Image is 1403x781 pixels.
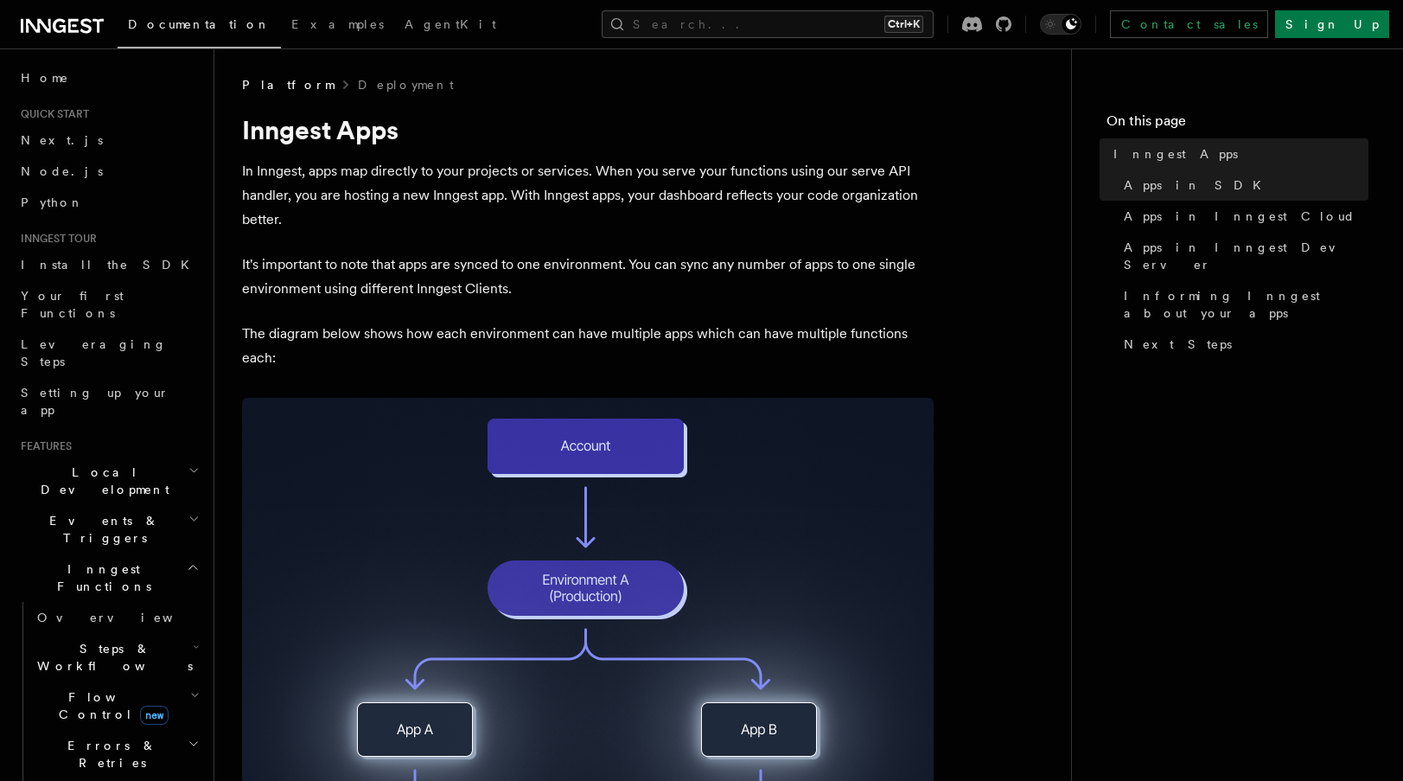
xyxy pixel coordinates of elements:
[358,76,454,93] a: Deployment
[602,10,934,38] button: Search...Ctrl+K
[118,5,281,48] a: Documentation
[405,17,496,31] span: AgentKit
[14,560,187,595] span: Inngest Functions
[14,156,203,187] a: Node.js
[21,195,84,209] span: Python
[14,457,203,505] button: Local Development
[1124,239,1368,273] span: Apps in Inngest Dev Server
[14,505,203,554] button: Events & Triggers
[291,17,384,31] span: Examples
[14,554,203,602] button: Inngest Functions
[281,5,394,47] a: Examples
[14,377,203,426] a: Setting up your app
[30,737,188,771] span: Errors & Retries
[242,114,934,145] h1: Inngest Apps
[21,69,69,86] span: Home
[1040,14,1081,35] button: Toggle dark mode
[394,5,507,47] a: AgentKit
[14,512,188,547] span: Events & Triggers
[21,258,200,272] span: Install the SDK
[1110,10,1268,38] a: Contact sales
[14,232,97,246] span: Inngest tour
[1275,10,1389,38] a: Sign Up
[14,464,188,498] span: Local Development
[14,249,203,280] a: Install the SDK
[1117,170,1368,201] a: Apps in SDK
[14,107,89,121] span: Quick start
[21,289,124,320] span: Your first Functions
[1106,111,1368,138] h4: On this page
[1117,201,1368,232] a: Apps in Inngest Cloud
[128,17,271,31] span: Documentation
[30,633,203,682] button: Steps & Workflows
[30,602,203,633] a: Overview
[30,730,203,778] button: Errors & Retries
[140,706,169,725] span: new
[37,611,215,624] span: Overview
[1124,336,1232,353] span: Next Steps
[242,253,934,301] p: It's important to note that apps are synced to one environment. You can sync any number of apps t...
[242,322,934,370] p: The diagram below shows how each environment can have multiple apps which can have multiple funct...
[21,133,103,147] span: Next.js
[242,159,934,232] p: In Inngest, apps map directly to your projects or services. When you serve your functions using o...
[1124,176,1272,194] span: Apps in SDK
[14,62,203,93] a: Home
[30,640,193,675] span: Steps & Workflows
[1117,329,1368,360] a: Next Steps
[1124,208,1355,225] span: Apps in Inngest Cloud
[21,386,169,417] span: Setting up your app
[242,76,334,93] span: Platform
[1106,138,1368,170] a: Inngest Apps
[1117,280,1368,329] a: Informing Inngest about your apps
[14,329,203,377] a: Leveraging Steps
[21,164,103,178] span: Node.js
[30,682,203,730] button: Flow Controlnew
[30,688,190,723] span: Flow Control
[14,125,203,156] a: Next.js
[1124,287,1368,322] span: Informing Inngest about your apps
[1113,145,1238,163] span: Inngest Apps
[21,337,167,368] span: Leveraging Steps
[14,187,203,218] a: Python
[14,280,203,329] a: Your first Functions
[884,16,923,33] kbd: Ctrl+K
[14,439,72,453] span: Features
[1117,232,1368,280] a: Apps in Inngest Dev Server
